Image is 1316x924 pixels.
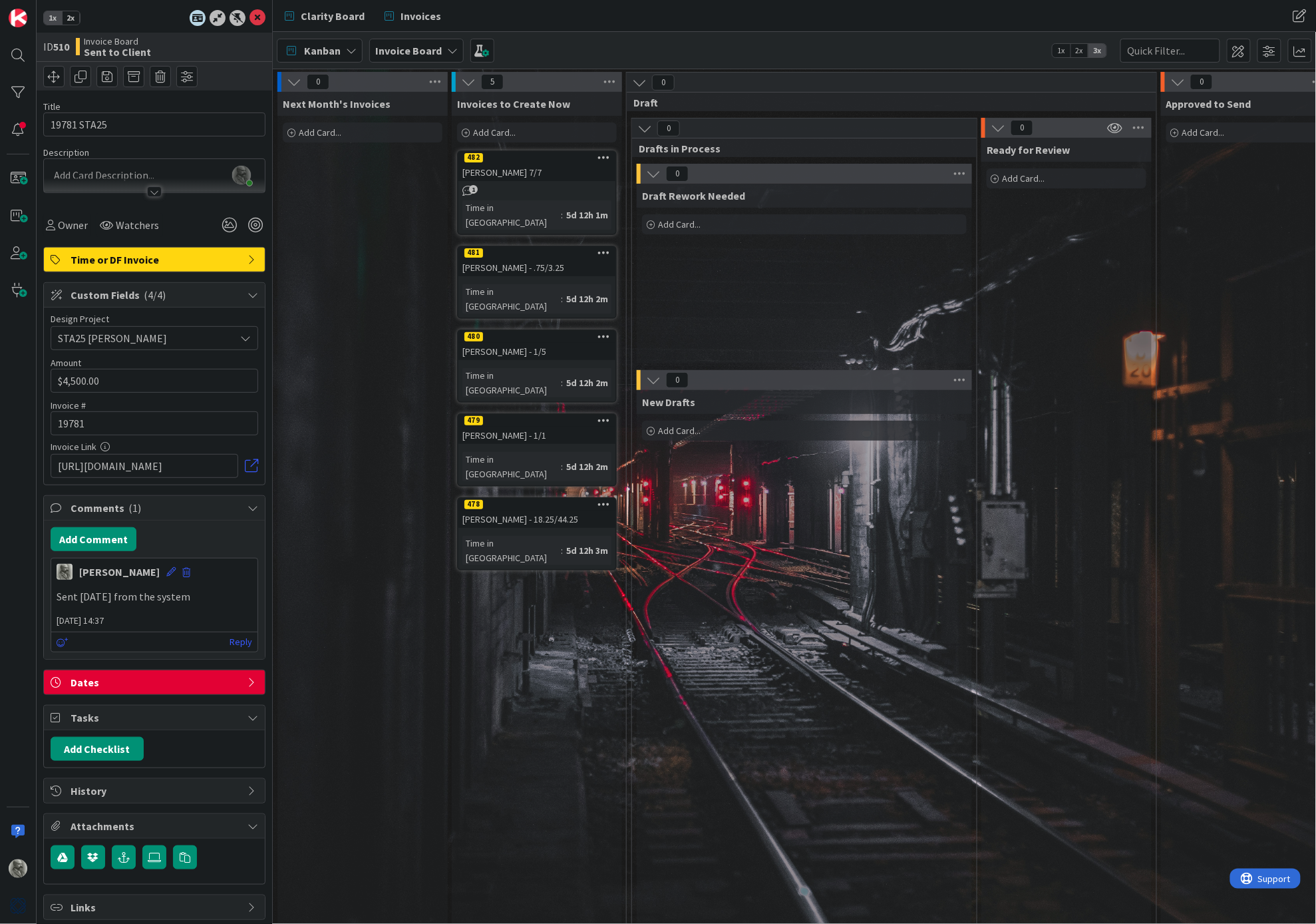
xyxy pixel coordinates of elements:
[79,564,160,580] div: [PERSON_NAME]
[481,74,504,90] span: 5
[377,4,449,28] a: Invoices
[43,146,89,158] span: Description
[458,415,615,427] div: 479
[375,44,442,57] b: Invoice Board
[51,442,258,451] div: Invoice Link
[458,152,615,181] div: 482[PERSON_NAME] 7/7
[1166,97,1251,111] span: Approved to Send
[666,166,689,182] span: 0
[71,500,241,516] span: Comments
[464,248,483,258] div: 481
[458,331,615,360] div: 480[PERSON_NAME] - 1/5
[1053,44,1070,57] span: 1x
[458,259,615,276] div: [PERSON_NAME] - .75/3.25
[51,737,144,761] button: Add Checklist
[9,859,27,878] img: PA
[28,2,61,18] span: Support
[84,47,151,57] b: Sent to Client
[71,710,241,726] span: Tasks
[987,143,1070,156] span: Ready for Review
[9,9,27,27] img: Visit kanbanzone.com
[458,511,615,528] div: [PERSON_NAME] - 18.25/44.25
[457,330,617,403] a: 480[PERSON_NAME] - 1/5Time in [GEOGRAPHIC_DATA]:5d 12h 2m
[658,218,701,230] span: Add Card...
[1070,44,1088,57] span: 2x
[561,375,563,390] span: :
[458,415,615,444] div: 479[PERSON_NAME] - 1/1
[57,564,73,580] img: PA
[58,217,88,233] span: Owner
[563,292,611,306] div: 5d 12h 2m
[51,357,81,369] label: Amount
[230,634,252,650] a: Reply
[563,375,611,390] div: 5d 12h 2m
[71,674,241,690] span: Dates
[9,897,27,915] img: avatar
[561,459,563,474] span: :
[462,284,561,314] div: Time in [GEOGRAPHIC_DATA]
[57,589,252,604] p: Sent [DATE] from the system
[116,217,159,233] span: Watchers
[462,452,561,481] div: Time in [GEOGRAPHIC_DATA]
[457,246,617,319] a: 481[PERSON_NAME] - .75/3.25Time in [GEOGRAPHIC_DATA]:5d 12h 2m
[473,126,516,138] span: Add Card...
[304,43,341,59] span: Kanban
[307,74,329,90] span: 0
[43,101,61,113] label: Title
[51,314,258,324] div: Design Project
[71,252,241,268] span: Time or DF Invoice
[462,368,561,397] div: Time in [GEOGRAPHIC_DATA]
[1003,172,1045,184] span: Add Card...
[71,899,241,915] span: Links
[71,287,241,303] span: Custom Fields
[652,75,675,91] span: 0
[457,150,617,235] a: 482[PERSON_NAME] 7/7Time in [GEOGRAPHIC_DATA]:5d 12h 1m
[144,288,166,302] span: ( 4/4 )
[457,497,617,571] a: 478[PERSON_NAME] - 18.25/44.25Time in [GEOGRAPHIC_DATA]:5d 12h 3m
[1011,120,1033,136] span: 0
[301,8,365,24] span: Clarity Board
[464,332,483,342] div: 480
[283,97,391,111] span: Next Month's Invoices
[1190,74,1213,90] span: 0
[53,40,69,53] b: 510
[458,343,615,360] div: [PERSON_NAME] - 1/5
[71,818,241,834] span: Attachments
[43,39,69,55] span: ID
[232,166,251,184] img: z2ljhaFx2XcmKtHH0XDNUfyWuC31CjDO.png
[458,427,615,444] div: [PERSON_NAME] - 1/1
[1120,39,1220,63] input: Quick Filter...
[71,783,241,799] span: History
[561,208,563,222] span: :
[458,499,615,511] div: 478
[563,208,611,222] div: 5d 12h 1m
[666,372,689,388] span: 0
[44,11,62,25] span: 1x
[62,11,80,25] span: 2x
[458,152,615,164] div: 482
[1182,126,1225,138] span: Add Card...
[464,153,483,162] div: 482
[563,543,611,558] div: 5d 12h 3m
[642,189,745,202] span: Draft Rework Needed
[658,425,701,437] span: Add Card...
[51,527,136,551] button: Add Comment
[128,501,141,515] span: ( 1 )
[458,247,615,259] div: 481
[51,614,257,628] span: [DATE] 14:37
[457,413,617,487] a: 479[PERSON_NAME] - 1/1Time in [GEOGRAPHIC_DATA]:5d 12h 2m
[84,36,151,47] span: Invoice Board
[462,200,561,230] div: Time in [GEOGRAPHIC_DATA]
[58,329,228,347] span: STA25 [PERSON_NAME]
[561,292,563,306] span: :
[43,113,265,136] input: type card name here...
[639,142,960,155] span: Drafts in Process
[51,399,86,411] label: Invoice #
[464,500,483,509] div: 478
[458,499,615,528] div: 478[PERSON_NAME] - 18.25/44.25
[469,185,478,194] span: 1
[563,459,611,474] div: 5d 12h 2m
[458,331,615,343] div: 480
[299,126,341,138] span: Add Card...
[401,8,441,24] span: Invoices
